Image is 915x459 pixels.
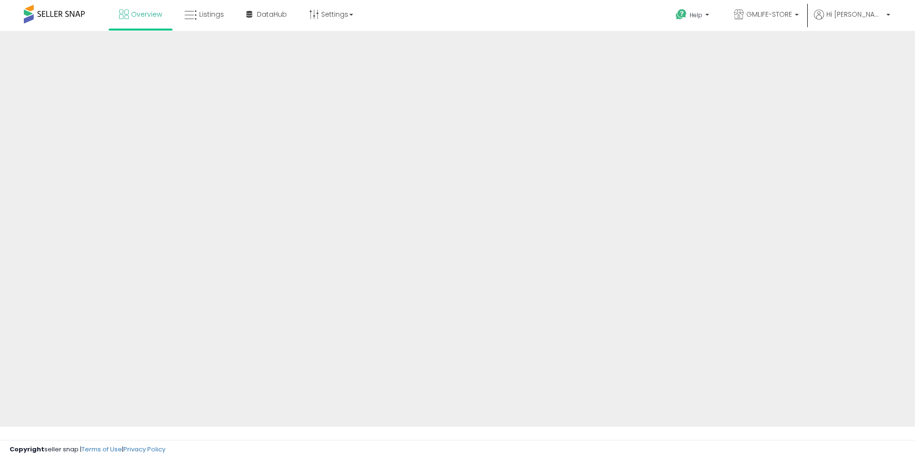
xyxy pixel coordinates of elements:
[675,9,687,20] i: Get Help
[131,10,162,19] span: Overview
[668,1,719,31] a: Help
[257,10,287,19] span: DataHub
[814,10,890,31] a: Hi [PERSON_NAME]
[746,10,792,19] span: GMLIFE-STORE
[690,11,702,19] span: Help
[199,10,224,19] span: Listings
[826,10,884,19] span: Hi [PERSON_NAME]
